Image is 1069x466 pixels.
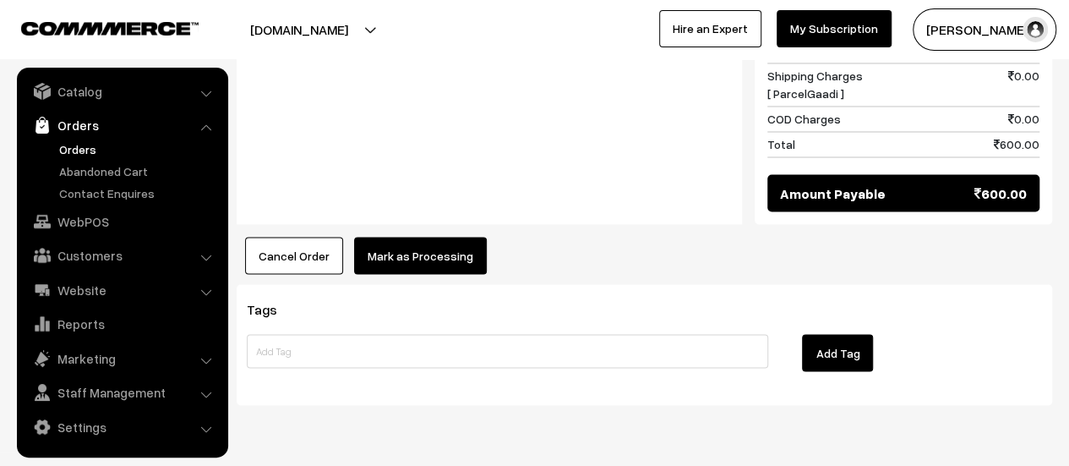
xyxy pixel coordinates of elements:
a: Customers [21,240,222,271]
a: Website [21,275,222,305]
button: [PERSON_NAME] [913,8,1056,51]
span: Amount Payable [780,183,886,203]
a: Settings [21,412,222,442]
span: Tags [247,300,297,317]
img: COMMMERCE [21,22,199,35]
span: 600.00 [994,135,1039,153]
input: Add Tag [247,334,768,368]
button: Add Tag [802,334,873,371]
a: Reports [21,309,222,339]
img: user [1023,17,1048,42]
span: Total [767,135,795,153]
span: COD Charges [767,110,841,128]
a: Hire an Expert [659,10,761,47]
a: Orders [55,140,222,158]
a: Abandoned Cart [55,162,222,180]
a: Contact Enquires [55,184,222,202]
span: Shipping Charges [ ParcelGaadi ] [767,67,863,102]
button: Mark as Processing [354,237,487,274]
a: My Subscription [777,10,892,47]
a: Staff Management [21,377,222,408]
a: Catalog [21,76,222,107]
span: 0.00 [1008,67,1039,102]
button: [DOMAIN_NAME] [191,8,407,51]
button: Cancel Order [245,237,343,274]
a: WebPOS [21,206,222,237]
span: 0.00 [1008,110,1039,128]
a: COMMMERCE [21,17,169,37]
span: 600.00 [974,183,1027,203]
a: Orders [21,110,222,140]
a: Marketing [21,343,222,374]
